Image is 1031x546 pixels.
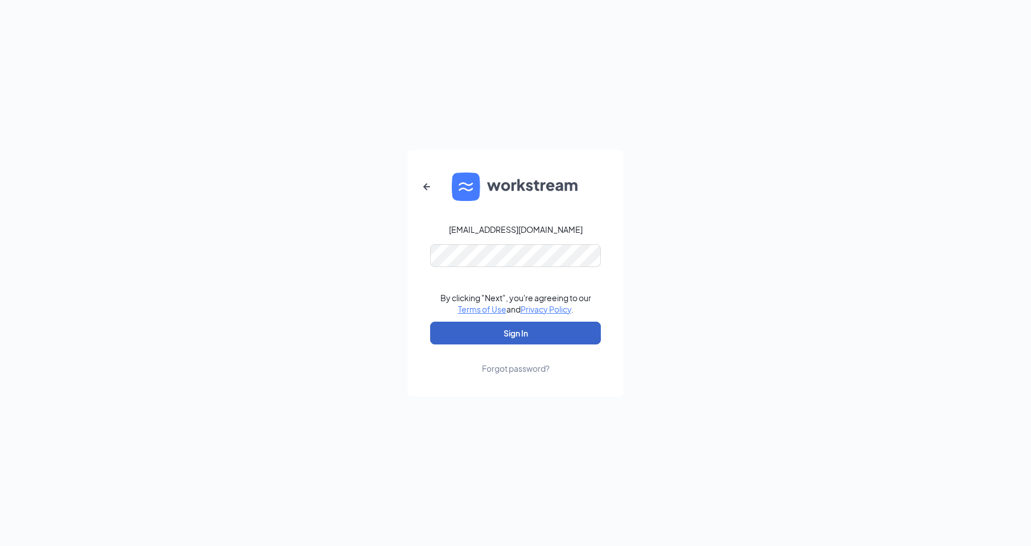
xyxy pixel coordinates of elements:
[452,173,579,201] img: WS logo and Workstream text
[482,363,550,374] div: Forgot password?
[440,292,591,315] div: By clicking "Next", you're agreeing to our and .
[521,304,571,314] a: Privacy Policy
[413,173,440,200] button: ArrowLeftNew
[430,322,601,344] button: Sign In
[482,344,550,374] a: Forgot password?
[420,180,434,194] svg: ArrowLeftNew
[449,224,583,235] div: [EMAIL_ADDRESS][DOMAIN_NAME]
[458,304,506,314] a: Terms of Use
